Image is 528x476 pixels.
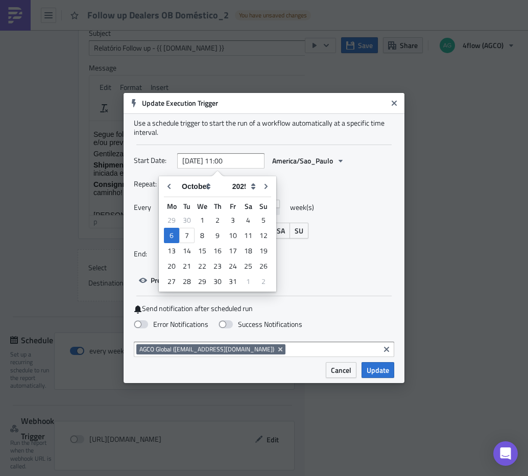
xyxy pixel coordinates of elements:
div: 8 [195,228,210,243]
span: SU [295,225,303,236]
div: Fri Oct 03 2025 [225,212,241,228]
span: Gentileza considerar a seguinte tradução para campo status: [4,29,197,37]
div: 23 [210,259,225,273]
div: Wed Oct 01 2025 [195,212,210,228]
div: 28 [179,274,195,289]
div: Wed Oct 29 2025 [195,274,210,289]
div: Thu Oct 09 2025 [210,228,225,243]
span: – O transporte de seu produto [PERSON_NAME] esta em andamento. Seu pedido está a caminho! [4,59,366,76]
div: Mon Oct 13 2025 [164,243,179,258]
abbr: Wednesday [197,201,207,211]
div: Sat Oct 04 2025 [241,212,256,228]
div: Sat Oct 18 2025 [241,243,256,258]
abbr: Saturday [245,201,252,211]
div: 1 [241,274,256,289]
div: 7 [179,228,195,243]
div: 29 [164,213,179,227]
div: 27 [164,274,179,289]
button: Go to previous month [161,179,177,194]
button: SA [272,223,290,239]
div: Use a schedule trigger to start the run of a workflow automatically at a specific time interval. [134,118,394,137]
div: Tue Sep 30 2025 [179,212,195,228]
div: 24 [225,259,241,273]
span: Shipment assigned [4,40,69,48]
label: Success Notifications [219,320,302,329]
div: 17 [225,244,241,258]
div: 5 [256,213,271,227]
button: Close [387,96,402,111]
label: Error Notifications [134,320,208,329]
div: 16 [210,244,225,258]
button: Update [362,362,394,378]
div: 3 [225,213,241,227]
div: Sun Oct 26 2025 [256,258,271,274]
div: Tue Oct 21 2025 [179,258,195,274]
abbr: Sunday [259,201,268,211]
span: – Solicitação de embarque do seu produto acabado foi atribuída ao transportador. A viagem será in... [4,40,376,56]
h6: Update Execution Trigger [142,99,387,108]
button: America/Sao_Paulo [267,153,350,169]
button: SU [290,223,308,239]
span: Preview next scheduled runs [151,275,240,285]
div: Sat Oct 11 2025 [241,228,256,243]
div: Thu Oct 02 2025 [210,212,225,228]
div: Tue Oct 14 2025 [179,243,195,258]
select: Year [227,179,258,194]
button: Preview next scheduled runs [134,272,245,288]
div: 2 [256,274,271,289]
div: Sun Nov 02 2025 [256,274,271,289]
span: week(s) [290,200,314,215]
div: 11 [241,228,256,243]
div: Wed Oct 15 2025 [195,243,210,258]
span: Segue follow up referente as notas fiscais que já estão em processo de transportes com sua respec... [4,9,369,26]
button: Clear selected items [380,343,393,355]
div: 30 [210,274,225,289]
div: Tue Oct 28 2025 [179,274,195,289]
div: 15 [195,244,210,258]
div: Thu Oct 30 2025 [210,274,225,289]
div: Sun Oct 05 2025 [256,212,271,228]
div: Fri Oct 24 2025 [225,258,241,274]
label: Start Date: [134,153,172,168]
div: 14 [179,244,195,258]
abbr: Friday [230,201,236,211]
div: 22 [195,259,210,273]
abbr: Monday [167,201,177,211]
div: 1 [195,213,210,227]
div: Sun Oct 12 2025 [256,228,271,243]
label: Every [134,200,172,215]
div: 26 [256,259,271,273]
button: Cancel [326,362,356,378]
button: Remove Tag [276,344,285,354]
div: 6 [164,228,179,243]
div: Open Intercom Messenger [493,441,518,466]
span: [PERSON_NAME] de dúvidas ou solicitações de urgência, gentileza enviar e mail para : ; [4,90,347,106]
div: Wed Oct 08 2025 [195,228,210,243]
div: Mon Oct 27 2025 [164,274,179,289]
abbr: Thursday [214,201,222,211]
div: 10 [225,228,241,243]
label: Send notification after scheduled run [134,304,394,314]
div: Fri Oct 10 2025 [225,228,241,243]
div: Wed Oct 22 2025 [195,258,210,274]
div: Mon Oct 06 2025 [164,228,179,243]
div: 19 [256,244,271,258]
div: 9 [210,228,225,243]
div: 25 [241,259,256,273]
div: Tue Oct 07 2025 [179,228,195,243]
span: Consignment collected [4,59,83,67]
div: Sat Nov 01 2025 [241,274,256,289]
div: Thu Oct 16 2025 [210,243,225,258]
div: Fri Oct 17 2025 [225,243,241,258]
div: Fri Oct 31 2025 [225,274,241,289]
div: 21 [179,259,195,273]
div: Mon Oct 20 2025 [164,258,179,274]
span: SA [277,225,285,236]
div: 20 [164,259,179,273]
select: Month [177,179,227,194]
div: 18 [241,244,256,258]
div: Sun Oct 19 2025 [256,243,271,258]
span: Update [367,365,389,375]
div: 29 [195,274,210,289]
span: America/Sao_Paulo [272,155,333,166]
